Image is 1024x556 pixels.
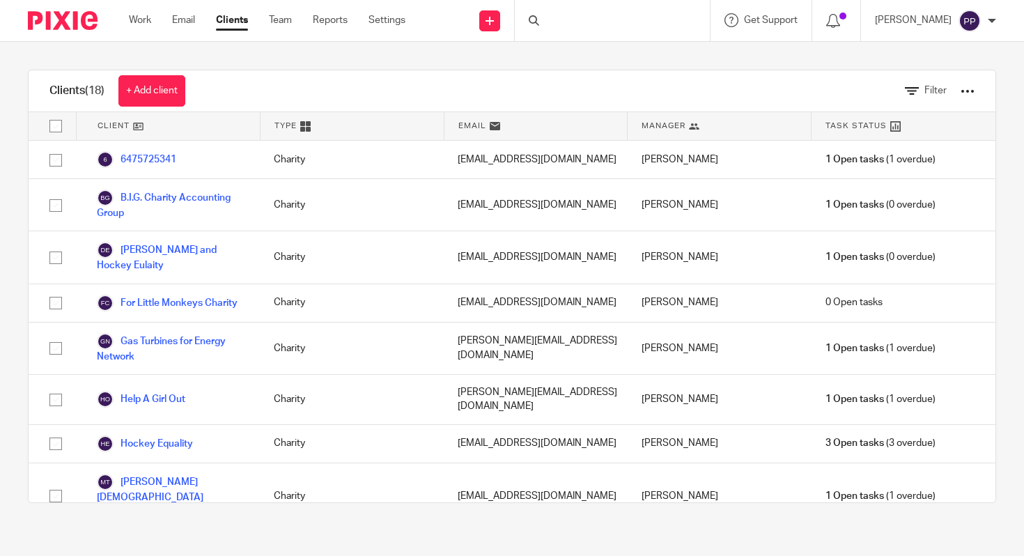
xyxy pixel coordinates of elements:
[628,284,812,322] div: [PERSON_NAME]
[628,375,812,424] div: [PERSON_NAME]
[260,179,444,231] div: Charity
[444,284,628,322] div: [EMAIL_ADDRESS][DOMAIN_NAME]
[97,190,114,206] img: svg%3E
[216,13,248,27] a: Clients
[444,179,628,231] div: [EMAIL_ADDRESS][DOMAIN_NAME]
[269,13,292,27] a: Team
[97,151,176,168] a: 6475725341
[825,120,887,132] span: Task Status
[260,425,444,463] div: Charity
[260,231,444,283] div: Charity
[825,341,936,355] span: (1 overdue)
[98,120,130,132] span: Client
[825,436,936,450] span: (3 overdue)
[97,295,238,311] a: For Little Monkeys Charity
[97,151,114,168] img: svg%3E
[825,153,884,167] span: 1 Open tasks
[97,190,246,220] a: B.I.G. Charity Accounting Group
[628,425,812,463] div: [PERSON_NAME]
[825,153,936,167] span: (1 overdue)
[825,250,936,264] span: (0 overdue)
[875,13,952,27] p: [PERSON_NAME]
[924,86,947,95] span: Filter
[97,435,193,452] a: Hockey Equality
[444,375,628,424] div: [PERSON_NAME][EMAIL_ADDRESS][DOMAIN_NAME]
[628,323,812,374] div: [PERSON_NAME]
[49,84,104,98] h1: Clients
[97,391,185,408] a: Help A Girl Out
[825,198,884,212] span: 1 Open tasks
[97,333,114,350] img: svg%3E
[85,85,104,96] span: (18)
[825,489,936,503] span: (1 overdue)
[825,436,884,450] span: 3 Open tasks
[260,141,444,178] div: Charity
[642,120,685,132] span: Manager
[444,463,628,530] div: [EMAIL_ADDRESS][DOMAIN_NAME]
[97,435,114,452] img: svg%3E
[260,375,444,424] div: Charity
[825,198,936,212] span: (0 overdue)
[825,392,884,406] span: 1 Open tasks
[825,489,884,503] span: 1 Open tasks
[129,13,151,27] a: Work
[825,392,936,406] span: (1 overdue)
[628,231,812,283] div: [PERSON_NAME]
[97,391,114,408] img: svg%3E
[97,295,114,311] img: svg%3E
[825,295,883,309] span: 0 Open tasks
[628,463,812,530] div: [PERSON_NAME]
[628,141,812,178] div: [PERSON_NAME]
[369,13,405,27] a: Settings
[42,113,69,139] input: Select all
[97,242,246,272] a: [PERSON_NAME] and Hockey Eulaity
[118,75,185,107] a: + Add client
[458,120,486,132] span: Email
[260,284,444,322] div: Charity
[825,250,884,264] span: 1 Open tasks
[959,10,981,32] img: svg%3E
[313,13,348,27] a: Reports
[260,323,444,374] div: Charity
[97,242,114,258] img: svg%3E
[97,474,246,519] a: [PERSON_NAME][DEMOGRAPHIC_DATA] [GEOGRAPHIC_DATA]
[444,231,628,283] div: [EMAIL_ADDRESS][DOMAIN_NAME]
[825,341,884,355] span: 1 Open tasks
[628,179,812,231] div: [PERSON_NAME]
[172,13,195,27] a: Email
[744,15,798,25] span: Get Support
[274,120,297,132] span: Type
[260,463,444,530] div: Charity
[444,425,628,463] div: [EMAIL_ADDRESS][DOMAIN_NAME]
[28,11,98,30] img: Pixie
[97,474,114,491] img: svg%3E
[97,333,246,364] a: Gas Turbines for Energy Network
[444,141,628,178] div: [EMAIL_ADDRESS][DOMAIN_NAME]
[444,323,628,374] div: [PERSON_NAME][EMAIL_ADDRESS][DOMAIN_NAME]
